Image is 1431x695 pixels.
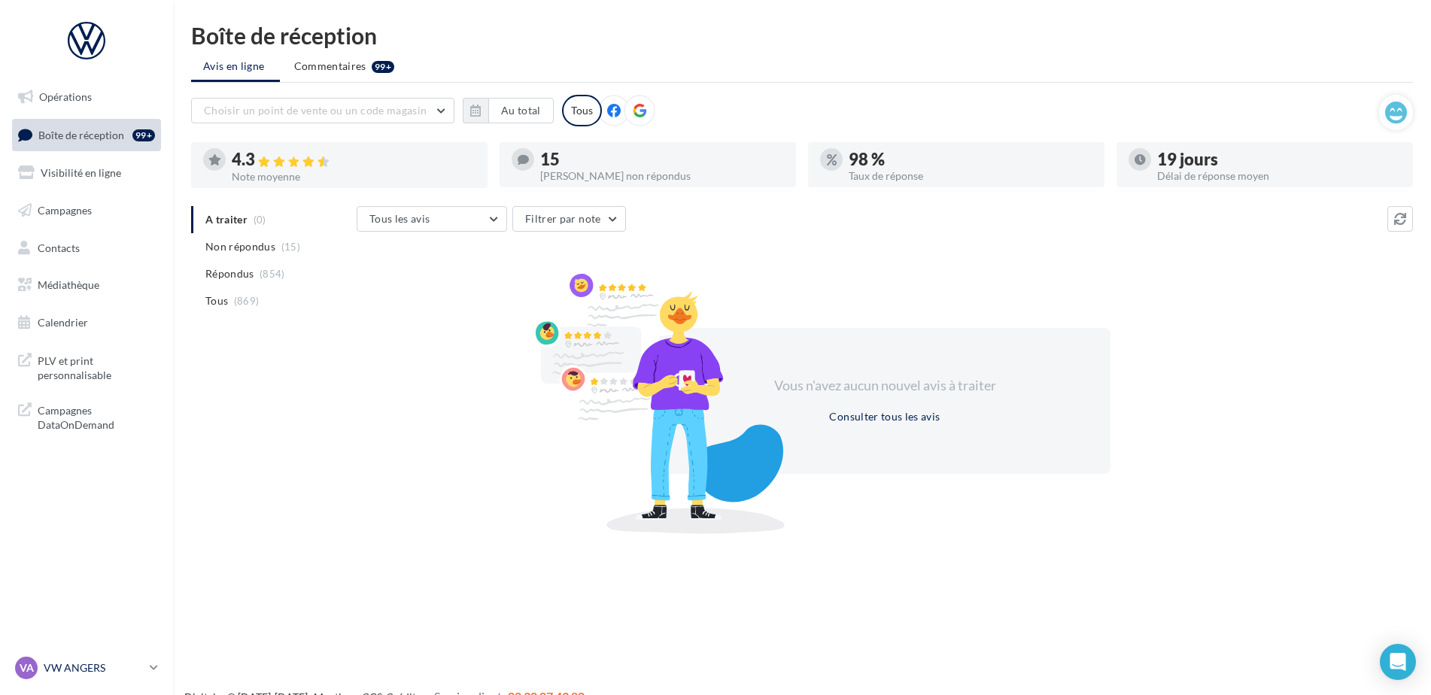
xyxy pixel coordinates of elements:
span: Opérations [39,90,92,103]
div: Open Intercom Messenger [1380,644,1416,680]
span: (854) [260,268,285,280]
p: VW ANGERS [44,660,144,675]
div: Vous n'avez aucun nouvel avis à traiter [755,376,1014,396]
span: (869) [234,295,260,307]
span: Contacts [38,241,80,253]
span: Campagnes [38,204,92,217]
a: Contacts [9,232,164,264]
span: (15) [281,241,300,253]
span: Boîte de réception [38,128,124,141]
a: Campagnes [9,195,164,226]
span: Choisir un point de vente ou un code magasin [204,104,427,117]
button: Au total [463,98,554,123]
div: 4.3 [232,151,475,168]
div: Boîte de réception [191,24,1413,47]
span: Médiathèque [38,278,99,291]
button: Au total [488,98,554,123]
a: Calendrier [9,307,164,338]
span: Non répondus [205,239,275,254]
span: VA [20,660,34,675]
span: Commentaires [294,59,366,74]
span: PLV et print personnalisable [38,351,155,383]
a: Campagnes DataOnDemand [9,394,164,439]
div: 99+ [132,129,155,141]
div: 98 % [849,151,1092,168]
a: VA VW ANGERS [12,654,161,682]
span: Visibilité en ligne [41,166,121,179]
div: Note moyenne [232,171,475,182]
span: Tous [205,293,228,308]
span: Répondus [205,266,254,281]
button: Choisir un point de vente ou un code magasin [191,98,454,123]
div: 99+ [372,61,394,73]
button: Filtrer par note [512,206,626,232]
a: Médiathèque [9,269,164,301]
span: Tous les avis [369,212,430,225]
span: Campagnes DataOnDemand [38,400,155,432]
a: Boîte de réception99+ [9,119,164,151]
div: [PERSON_NAME] non répondus [540,171,784,181]
div: Délai de réponse moyen [1157,171,1401,181]
div: Taux de réponse [849,171,1092,181]
a: Visibilité en ligne [9,157,164,189]
button: Tous les avis [357,206,507,232]
button: Consulter tous les avis [823,408,946,426]
div: Tous [562,95,602,126]
span: Calendrier [38,316,88,329]
div: 15 [540,151,784,168]
div: 19 jours [1157,151,1401,168]
a: PLV et print personnalisable [9,344,164,389]
a: Opérations [9,81,164,113]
